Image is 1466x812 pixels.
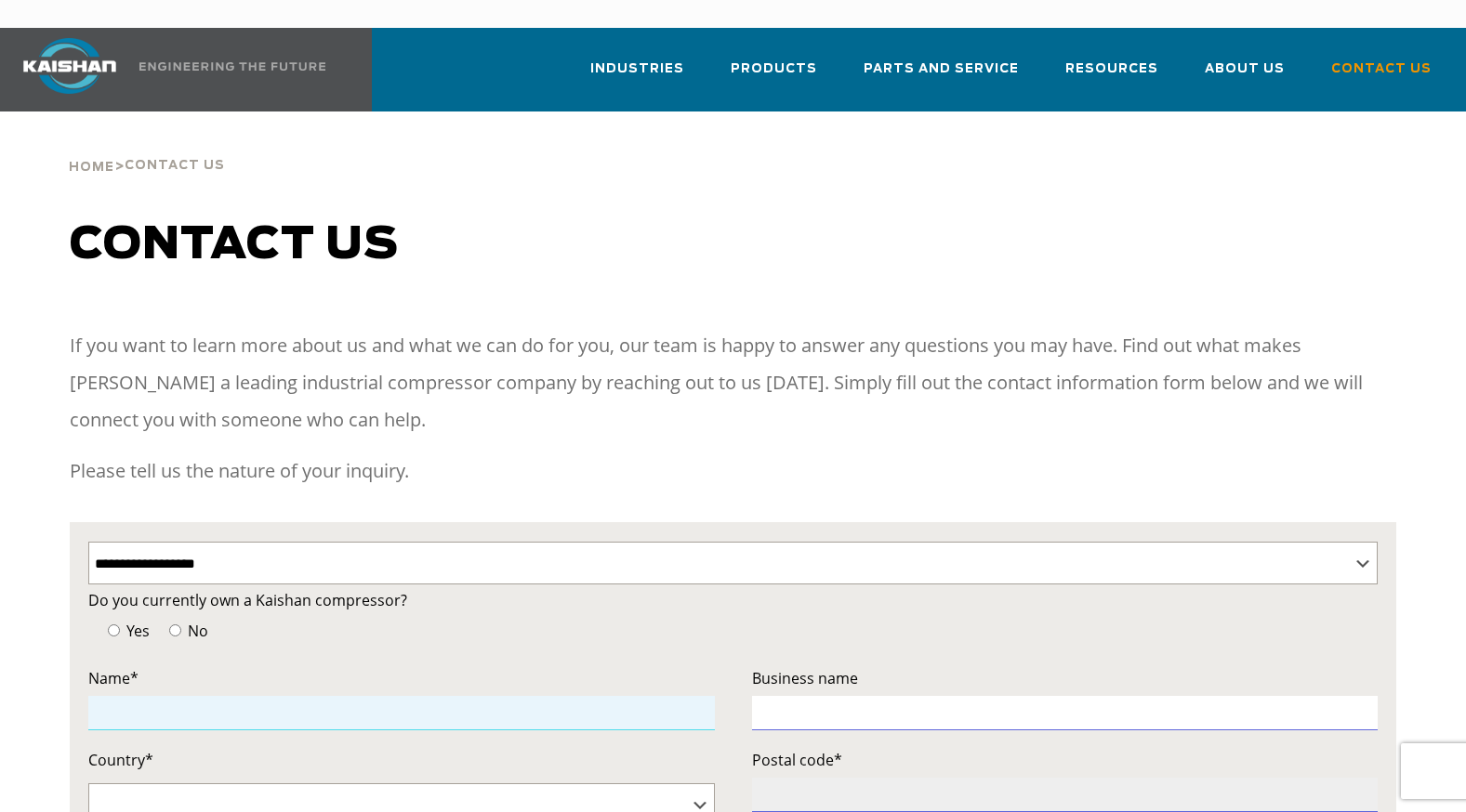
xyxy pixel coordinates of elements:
span: Contact Us [125,160,225,172]
input: No [169,624,181,636]
label: Do you currently own a Kaishan compressor? [88,587,1378,613]
input: Yes [108,624,120,636]
a: Resources [1065,45,1158,108]
div: > [69,111,225,182]
span: Parts and Service [864,59,1019,80]
p: If you want to learn more about us and what we can do for you, our team is happy to answer any qu... [70,327,1396,439]
span: Industries [590,59,684,80]
label: Country* [88,747,714,773]
a: Parts and Service [864,45,1019,108]
label: Postal code* [752,747,1378,773]
label: Business name [752,665,1378,691]
span: No [184,621,208,641]
span: Home [69,162,114,174]
a: Industries [590,45,684,108]
a: Contact Us [1331,45,1432,108]
span: Yes [123,621,150,641]
a: About Us [1205,45,1285,108]
span: Contact Us [1331,59,1432,80]
span: About Us [1205,59,1285,80]
p: Please tell us the nature of your inquiry. [70,452,1396,490]
label: Name* [88,665,714,691]
span: Resources [1065,59,1158,80]
span: Contact us [70,223,399,268]
img: Engineering the future [139,62,325,71]
a: Home [69,158,114,175]
span: Products [731,59,817,80]
a: Products [731,45,817,108]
